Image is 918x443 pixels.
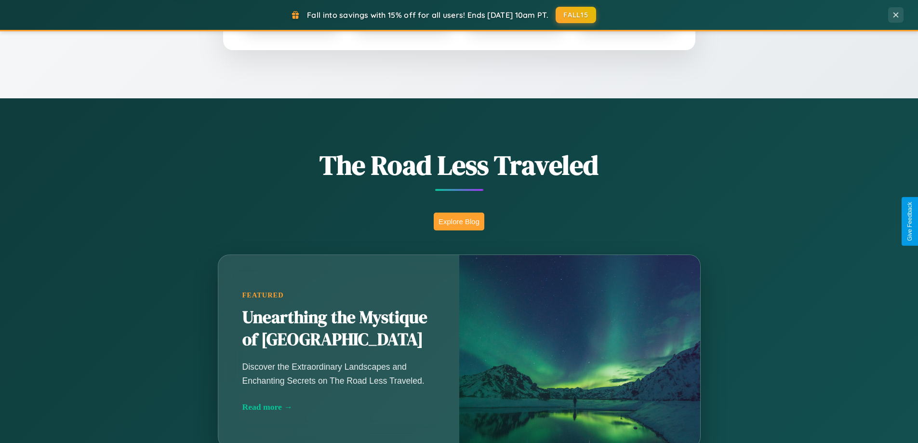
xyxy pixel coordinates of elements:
div: Give Feedback [906,202,913,241]
div: Read more → [242,402,435,412]
h2: Unearthing the Mystique of [GEOGRAPHIC_DATA] [242,307,435,351]
span: Fall into savings with 15% off for all users! Ends [DATE] 10am PT. [307,10,548,20]
p: Discover the Extraordinary Landscapes and Enchanting Secrets on The Road Less Traveled. [242,360,435,387]
div: Featured [242,291,435,299]
h1: The Road Less Traveled [170,147,748,184]
button: FALL15 [556,7,596,23]
button: Explore Blog [434,213,484,230]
